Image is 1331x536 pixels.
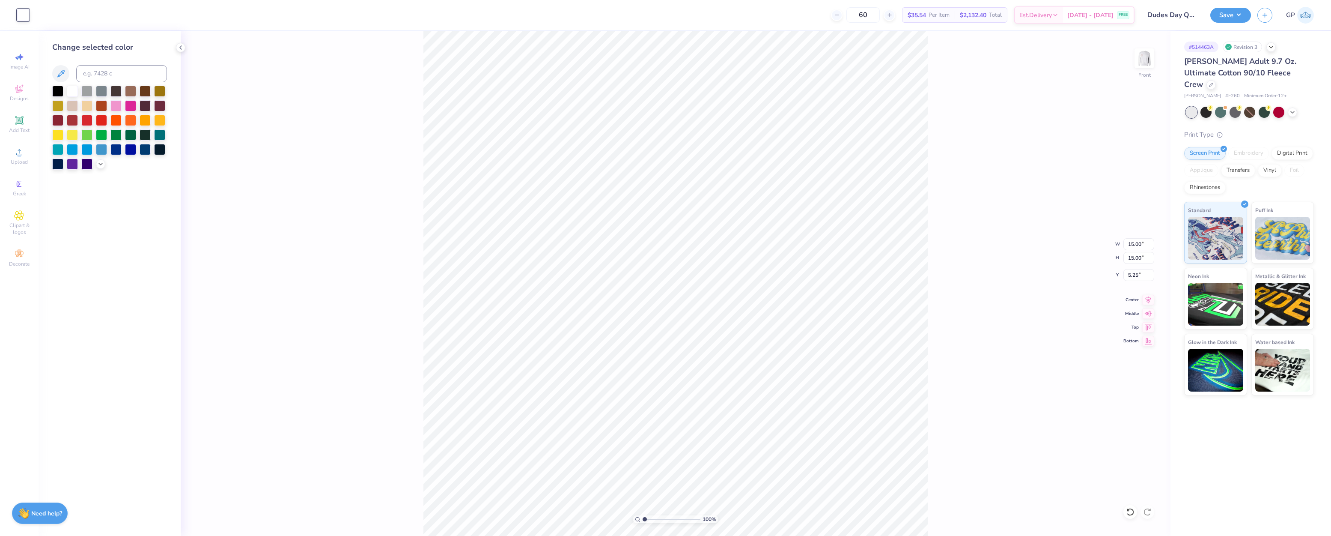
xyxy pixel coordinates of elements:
[1255,349,1310,392] img: Water based Ink
[9,127,30,134] span: Add Text
[1184,42,1218,52] div: # 514463A
[1188,338,1237,347] span: Glow in the Dark Ink
[1223,42,1262,52] div: Revision 3
[1258,164,1282,177] div: Vinyl
[1255,206,1273,215] span: Puff Ink
[1188,206,1211,215] span: Standard
[9,63,30,70] span: Image AI
[1255,217,1310,260] img: Puff Ink
[1188,217,1243,260] img: Standard
[13,190,26,197] span: Greek
[1184,181,1226,194] div: Rhinestones
[1138,71,1151,79] div: Front
[11,159,28,165] span: Upload
[1184,93,1221,100] span: [PERSON_NAME]
[1188,349,1243,392] img: Glow in the Dark Ink
[1244,93,1287,100] span: Minimum Order: 12 +
[1228,147,1269,160] div: Embroidery
[703,515,716,523] span: 100 %
[1255,338,1295,347] span: Water based Ink
[9,261,30,267] span: Decorate
[1123,297,1139,303] span: Center
[1184,164,1218,177] div: Applique
[1297,7,1314,24] img: Germaine Penalosa
[1123,324,1139,330] span: Top
[1123,338,1139,344] span: Bottom
[846,7,880,23] input: – –
[1119,12,1128,18] span: FREE
[1210,8,1251,23] button: Save
[1136,50,1153,67] img: Front
[1286,10,1295,20] span: GP
[989,11,1002,20] span: Total
[929,11,950,20] span: Per Item
[1284,164,1304,177] div: Foil
[1255,283,1310,326] img: Metallic & Glitter Ink
[10,95,29,102] span: Designs
[908,11,926,20] span: $35.54
[1188,283,1243,326] img: Neon Ink
[1221,164,1255,177] div: Transfers
[1271,147,1313,160] div: Digital Print
[1123,311,1139,317] span: Middle
[1184,56,1296,90] span: [PERSON_NAME] Adult 9.7 Oz. Ultimate Cotton 90/10 Fleece Crew
[1184,147,1226,160] div: Screen Print
[1225,93,1240,100] span: # F260
[1184,130,1314,140] div: Print Type
[1286,7,1314,24] a: GP
[4,222,34,236] span: Clipart & logos
[1255,272,1306,281] span: Metallic & Glitter Ink
[1141,6,1204,24] input: Untitled Design
[52,42,167,53] div: Change selected color
[76,65,167,82] input: e.g. 7428 c
[1067,11,1114,20] span: [DATE] - [DATE]
[960,11,986,20] span: $2,132.40
[1188,272,1209,281] span: Neon Ink
[31,509,62,518] strong: Need help?
[1019,11,1052,20] span: Est. Delivery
